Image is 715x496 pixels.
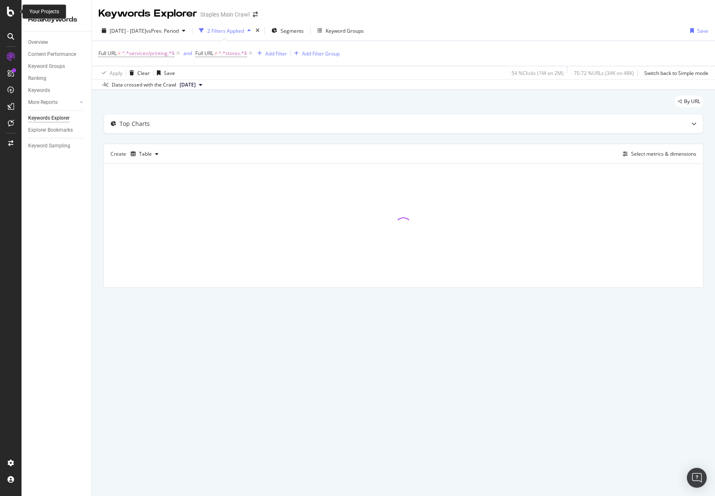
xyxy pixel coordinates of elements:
a: Keywords [28,86,86,95]
div: Add Filter Group [302,50,340,57]
div: Save [164,70,175,77]
span: Full URL [98,50,117,57]
div: More Reports [28,98,58,107]
div: Keyword Sampling [28,142,70,150]
div: legacy label [674,96,703,107]
span: By URL [684,99,700,104]
div: Apply [110,70,122,77]
a: Keywords Explorer [28,114,86,123]
button: Apply [98,66,122,79]
button: Switch back to Simple mode [641,66,708,79]
a: Explorer Bookmarks [28,126,86,135]
div: Create [110,147,162,161]
div: Keywords Explorer [28,114,70,123]
div: Data crossed with the Crawl [112,81,176,89]
div: 70.72 % URLs ( 34K on 48K ) [574,70,634,77]
div: Table [139,152,152,157]
a: More Reports [28,98,77,107]
div: Add Filter [265,50,287,57]
button: Add Filter [254,48,287,58]
div: and [183,50,192,57]
div: Top Charts [120,120,150,128]
span: ^.*services/printing.*$ [122,48,175,59]
button: Segments [268,24,307,37]
div: Explorer Bookmarks [28,126,73,135]
div: Open Intercom Messenger [687,468,707,488]
div: Keywords [28,86,50,95]
div: Switch back to Simple mode [644,70,708,77]
div: Select metrics & dimensions [631,150,696,157]
span: Full URL [195,50,214,57]
a: Keyword Groups [28,62,86,71]
span: ^.*stores.*$ [218,48,247,59]
div: 2 Filters Applied [207,27,244,34]
div: Keywords Explorer [98,7,197,21]
button: Save [687,24,708,37]
a: Overview [28,38,86,47]
div: Overview [28,38,48,47]
span: vs Prev. Period [146,27,179,34]
a: Keyword Sampling [28,142,86,150]
span: [DATE] - [DATE] [110,27,146,34]
button: Table [127,147,162,161]
button: Save [154,66,175,79]
div: Clear [137,70,150,77]
div: Keyword Groups [326,27,364,34]
button: [DATE] [176,80,206,90]
button: and [183,49,192,57]
div: arrow-right-arrow-left [253,12,258,17]
div: Keyword Groups [28,62,65,71]
div: Staples Main Crawl [200,10,250,19]
span: 2024 Nov. 30th [180,81,196,89]
span: ≠ [118,50,121,57]
div: Content Performance [28,50,76,59]
a: Content Performance [28,50,86,59]
a: Ranking [28,74,86,83]
span: Segments [281,27,304,34]
button: Select metrics & dimensions [619,149,696,159]
div: times [254,26,261,35]
button: 2 Filters Applied [196,24,254,37]
button: Clear [126,66,150,79]
button: [DATE] - [DATE]vsPrev. Period [98,24,189,37]
div: RealKeywords [28,15,85,24]
div: 54 % Clicks ( 1M on 2M ) [511,70,564,77]
span: ≠ [215,50,218,57]
div: Save [697,27,708,34]
button: Keyword Groups [314,24,367,37]
button: Add Filter Group [291,48,340,58]
div: Your Projects [29,8,59,15]
div: Ranking [28,74,46,83]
